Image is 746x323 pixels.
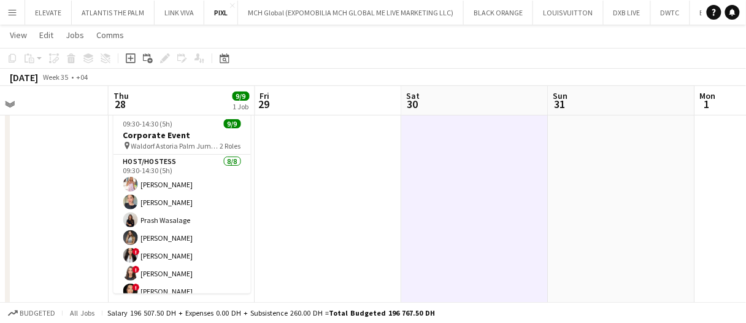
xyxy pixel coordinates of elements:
[553,90,568,101] span: Sun
[20,309,55,317] span: Budgeted
[405,97,420,111] span: 30
[112,97,129,111] span: 28
[76,72,88,82] div: +04
[67,308,97,317] span: All jobs
[238,1,464,25] button: MCH Global (EXPOMOBILIA MCH GLOBAL ME LIVE MARKETING LLC)
[113,155,251,321] app-card-role: Host/Hostess8/809:30-14:30 (5h)[PERSON_NAME][PERSON_NAME]Prash Wasalage[PERSON_NAME]![PERSON_NAME...
[204,1,238,25] button: PIXL
[96,29,124,41] span: Comms
[651,1,690,25] button: DWTC
[61,27,89,43] a: Jobs
[224,119,241,128] span: 9/9
[329,308,435,317] span: Total Budgeted 196 767.50 DH
[107,308,435,317] div: Salary 196 507.50 DH + Expenses 0.00 DH + Subsistence 260.00 DH =
[133,248,140,255] span: !
[552,97,568,111] span: 31
[220,141,241,150] span: 2 Roles
[604,1,651,25] button: DXB LIVE
[113,112,251,294] app-job-card: 09:30-14:30 (5h)9/9Corporate Event Waldorf Astoria Palm Jumeirah2 RolesHost/Hostess8/809:30-14:30...
[258,97,270,111] span: 29
[25,1,72,25] button: ELEVATE
[260,90,270,101] span: Fri
[123,119,173,128] span: 09:30-14:30 (5h)
[113,130,251,141] h3: Corporate Event
[10,29,27,41] span: View
[698,97,716,111] span: 1
[91,27,129,43] a: Comms
[233,102,249,111] div: 1 Job
[133,266,140,273] span: !
[131,141,220,150] span: Waldorf Astoria Palm Jumeirah
[155,1,204,25] button: LINK VIVA
[233,91,250,101] span: 9/9
[72,1,155,25] button: ATLANTIS THE PALM
[66,29,84,41] span: Jobs
[407,90,420,101] span: Sat
[10,71,38,84] div: [DATE]
[5,27,32,43] a: View
[34,27,58,43] a: Edit
[464,1,533,25] button: BLACK ORANGE
[6,306,57,320] button: Budgeted
[133,284,140,291] span: !
[40,72,71,82] span: Week 35
[39,29,53,41] span: Edit
[533,1,604,25] button: LOUIS VUITTON
[113,90,129,101] span: Thu
[700,90,716,101] span: Mon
